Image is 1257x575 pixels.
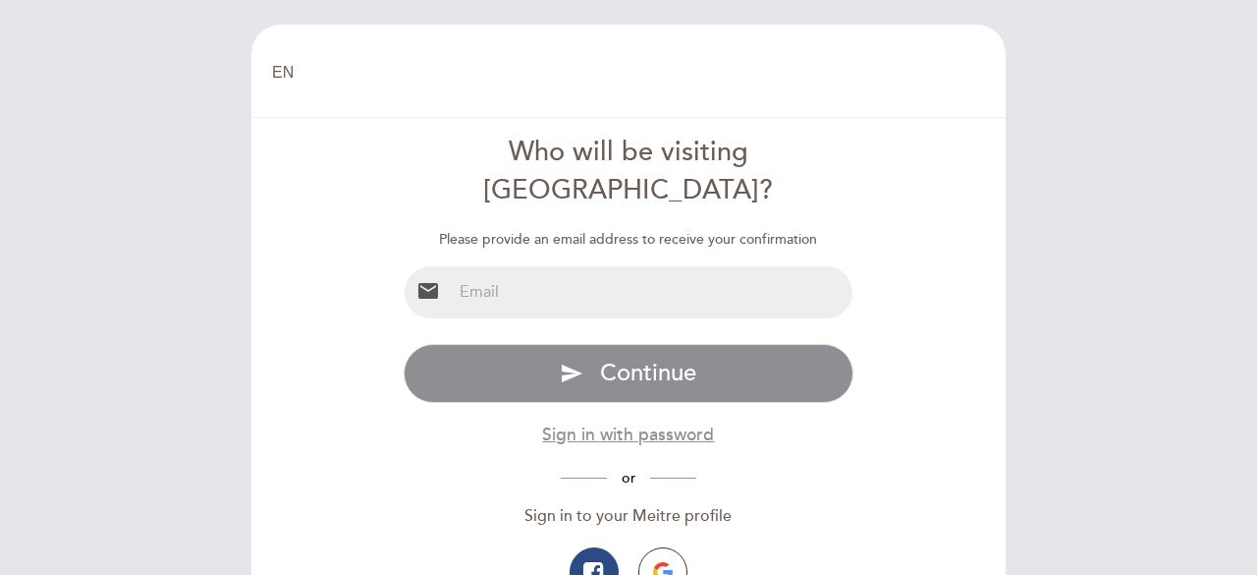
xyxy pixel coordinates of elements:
i: email [416,279,440,303]
button: Sign in with password [542,423,714,447]
i: send [560,362,583,385]
input: Email [452,266,853,318]
span: or [607,470,650,487]
div: Sign in to your Meitre profile [404,505,854,528]
button: send Continue [404,344,854,403]
div: Who will be visiting [GEOGRAPHIC_DATA]? [404,134,854,210]
div: Please provide an email address to receive your confirmation [404,230,854,250]
span: Continue [600,359,696,387]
